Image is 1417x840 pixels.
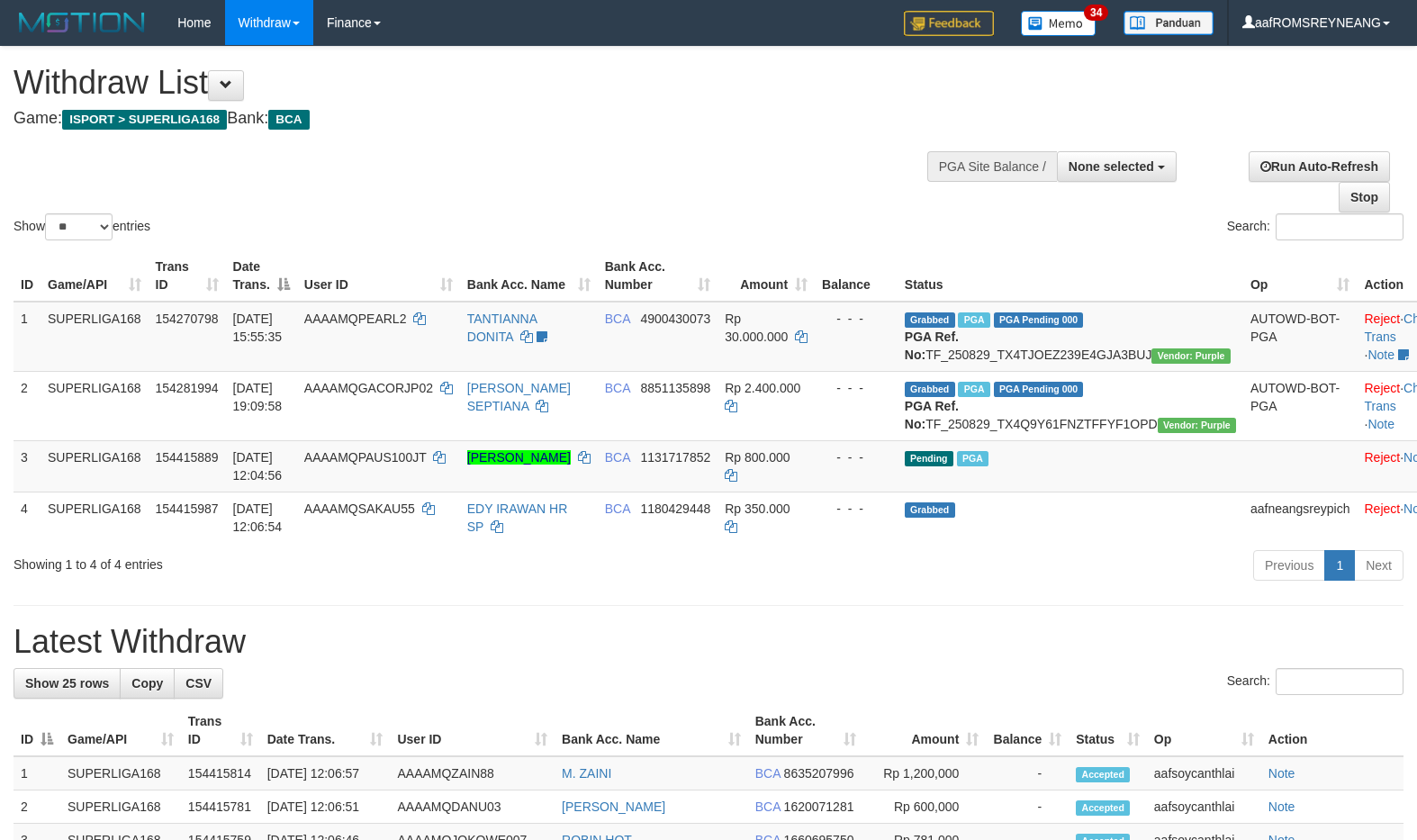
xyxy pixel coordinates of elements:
[120,668,175,699] a: Copy
[1367,348,1394,362] a: Note
[863,705,986,756] th: Amount: activate to sort column ascending
[260,756,391,790] td: [DATE] 12:06:57
[260,790,391,824] td: [DATE] 12:06:51
[1084,5,1108,21] span: 34
[226,250,297,302] th: Date Trans.: activate to sort column descending
[1069,705,1147,756] th: Status: activate to sort column ascending
[1147,790,1261,824] td: aafsoycanthlai
[755,766,781,781] span: BCA
[927,151,1057,182] div: PGA Site Balance /
[14,302,41,372] td: 1
[1261,705,1403,756] th: Action
[304,381,433,395] span: AAAAMQGACORJP02
[1158,418,1236,433] span: Vendor URL: https://trx4.1velocity.biz
[1364,381,1400,395] a: Reject
[390,705,555,756] th: User ID: activate to sort column ascending
[905,399,959,431] b: PGA Ref. No:
[555,705,748,756] th: Bank Acc. Name: activate to sort column ascending
[233,501,283,534] span: [DATE] 12:06:54
[1243,250,1358,302] th: Op: activate to sort column ascending
[390,790,555,824] td: AAAAMQDANU03
[1339,182,1390,212] a: Stop
[725,312,788,344] span: Rp 30.000.000
[41,250,149,302] th: Game/API: activate to sort column ascending
[14,65,926,101] h1: Withdraw List
[718,250,815,302] th: Amount: activate to sort column ascending
[1253,550,1325,581] a: Previous
[14,110,926,128] h4: Game: Bank:
[1243,371,1358,440] td: AUTOWD-BOT-PGA
[1243,492,1358,543] td: aafneangsreypich
[1057,151,1177,182] button: None selected
[25,676,109,691] span: Show 25 rows
[905,382,955,397] span: Grabbed
[467,312,537,344] a: TANTIANNA DONITA
[605,450,630,465] span: BCA
[958,312,989,328] span: Marked by aafmaleo
[1268,766,1295,781] a: Note
[181,705,260,756] th: Trans ID: activate to sort column ascending
[986,790,1069,824] td: -
[1227,213,1403,240] label: Search:
[1249,151,1390,182] a: Run Auto-Refresh
[905,502,955,518] span: Grabbed
[260,705,391,756] th: Date Trans.: activate to sort column ascending
[268,110,309,130] span: BCA
[297,250,460,302] th: User ID: activate to sort column ascending
[994,312,1084,328] span: PGA Pending
[14,213,150,240] label: Show entries
[185,676,212,691] span: CSV
[1367,417,1394,431] a: Note
[1364,501,1400,516] a: Reject
[181,790,260,824] td: 154415781
[174,668,223,699] a: CSV
[1076,800,1130,816] span: Accepted
[14,548,577,574] div: Showing 1 to 4 of 4 entries
[822,500,890,518] div: - - -
[304,501,415,516] span: AAAAMQSAKAU55
[605,501,630,516] span: BCA
[863,756,986,790] td: Rp 1,200,000
[14,250,41,302] th: ID
[60,790,181,824] td: SUPERLIGA168
[815,250,898,302] th: Balance
[1147,705,1261,756] th: Op: activate to sort column ascending
[725,450,790,465] span: Rp 800.000
[304,450,427,465] span: AAAAMQPAUS100JT
[1364,312,1400,326] a: Reject
[640,312,710,326] span: Copy 4900430073 to clipboard
[233,450,283,483] span: [DATE] 12:04:56
[1151,348,1230,364] span: Vendor URL: https://trx4.1velocity.biz
[14,756,60,790] td: 1
[905,312,955,328] span: Grabbed
[233,312,283,344] span: [DATE] 15:55:35
[898,371,1243,440] td: TF_250829_TX4Q9Y61FNZTFFYF1OPD
[1354,550,1403,581] a: Next
[1124,11,1214,35] img: panduan.png
[41,371,149,440] td: SUPERLIGA168
[41,302,149,372] td: SUPERLIGA168
[958,382,989,397] span: Marked by aafnonsreyleab
[1364,450,1400,465] a: Reject
[181,756,260,790] td: 154415814
[784,766,854,781] span: Copy 8635207996 to clipboard
[14,624,1403,660] h1: Latest Withdraw
[156,312,219,326] span: 154270798
[986,756,1069,790] td: -
[1227,668,1403,695] label: Search:
[233,381,283,413] span: [DATE] 19:09:58
[131,676,163,691] span: Copy
[460,250,598,302] th: Bank Acc. Name: activate to sort column ascending
[1324,550,1355,581] a: 1
[905,451,953,466] span: Pending
[605,312,630,326] span: BCA
[640,381,710,395] span: Copy 8851135898 to clipboard
[1147,756,1261,790] td: aafsoycanthlai
[725,381,800,395] span: Rp 2.400.000
[156,381,219,395] span: 154281994
[467,381,571,413] a: [PERSON_NAME] SEPTIANA
[822,310,890,328] div: - - -
[14,492,41,543] td: 4
[467,501,568,534] a: EDY IRAWAN HR SP
[14,440,41,492] td: 3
